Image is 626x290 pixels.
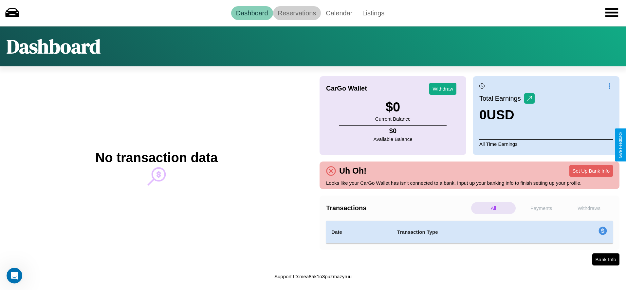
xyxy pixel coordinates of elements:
h4: $ 0 [374,127,413,135]
table: simple table [326,221,613,244]
button: Set Up Bank Info [569,165,613,177]
div: Give Feedback [618,132,623,158]
p: Current Balance [375,114,411,123]
h4: Date [331,228,387,236]
a: Listings [357,6,389,20]
button: Bank Info [592,253,619,265]
p: Withdraws [567,202,611,214]
p: All [471,202,516,214]
a: Calendar [321,6,357,20]
a: Reservations [273,6,321,20]
h4: CarGo Wallet [326,85,367,92]
h2: No transaction data [95,150,217,165]
h4: Transactions [326,204,469,212]
p: Available Balance [374,135,413,144]
iframe: Intercom live chat [7,268,22,283]
h4: Uh Oh! [336,166,370,176]
p: Payments [519,202,563,214]
h3: 0 USD [479,108,535,122]
a: Dashboard [231,6,273,20]
p: Total Earnings [479,93,524,104]
h4: Transaction Type [397,228,545,236]
button: Withdraw [429,83,456,95]
p: Looks like your CarGo Wallet has isn't connected to a bank. Input up your banking info to finish ... [326,179,613,187]
h1: Dashboard [7,33,101,60]
p: Support ID: mea8ak1o3puzmazyruu [274,272,352,281]
h3: $ 0 [375,100,411,114]
p: All Time Earnings [479,139,613,148]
